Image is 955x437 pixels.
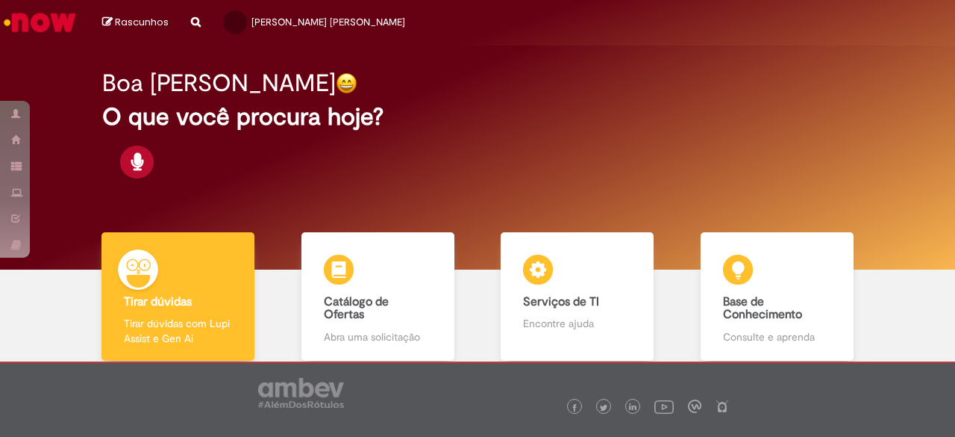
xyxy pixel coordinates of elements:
a: Base de Conhecimento Consulte e aprenda [677,232,877,362]
h2: O que você procura hoje? [102,104,852,130]
p: Tirar dúvidas com Lupi Assist e Gen Ai [124,316,232,346]
p: Encontre ajuda [523,316,631,331]
img: logo_footer_ambev_rotulo_gray.png [258,378,344,408]
span: [PERSON_NAME] [PERSON_NAME] [251,16,405,28]
img: logo_footer_naosei.png [716,400,729,413]
p: Consulte e aprenda [723,329,831,344]
span: Rascunhos [115,15,169,29]
a: Rascunhos [102,16,169,30]
b: Tirar dúvidas [124,294,192,309]
img: ServiceNow [1,7,78,37]
img: logo_footer_facebook.png [571,404,578,412]
b: Base de Conhecimento [723,294,802,323]
img: happy-face.png [336,72,357,94]
p: Abra uma solicitação [324,329,432,344]
b: Serviços de TI [523,294,599,309]
b: Catálogo de Ofertas [324,294,389,323]
a: Tirar dúvidas Tirar dúvidas com Lupi Assist e Gen Ai [78,232,278,362]
img: logo_footer_linkedin.png [629,403,636,412]
h2: Boa [PERSON_NAME] [102,70,336,96]
a: Catálogo de Ofertas Abra uma solicitação [278,232,478,362]
img: logo_footer_twitter.png [600,404,607,412]
a: Serviços de TI Encontre ajuda [477,232,677,362]
img: logo_footer_youtube.png [654,397,674,416]
img: logo_footer_workplace.png [688,400,701,413]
